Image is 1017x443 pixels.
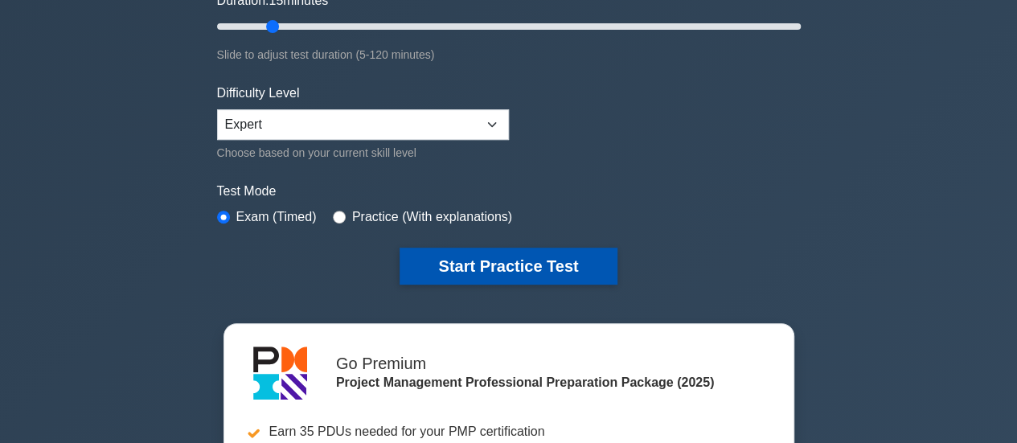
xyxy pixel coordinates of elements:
[217,84,300,103] label: Difficulty Level
[236,207,317,227] label: Exam (Timed)
[400,248,617,285] button: Start Practice Test
[217,182,801,201] label: Test Mode
[352,207,512,227] label: Practice (With explanations)
[217,45,801,64] div: Slide to adjust test duration (5-120 minutes)
[217,143,509,162] div: Choose based on your current skill level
